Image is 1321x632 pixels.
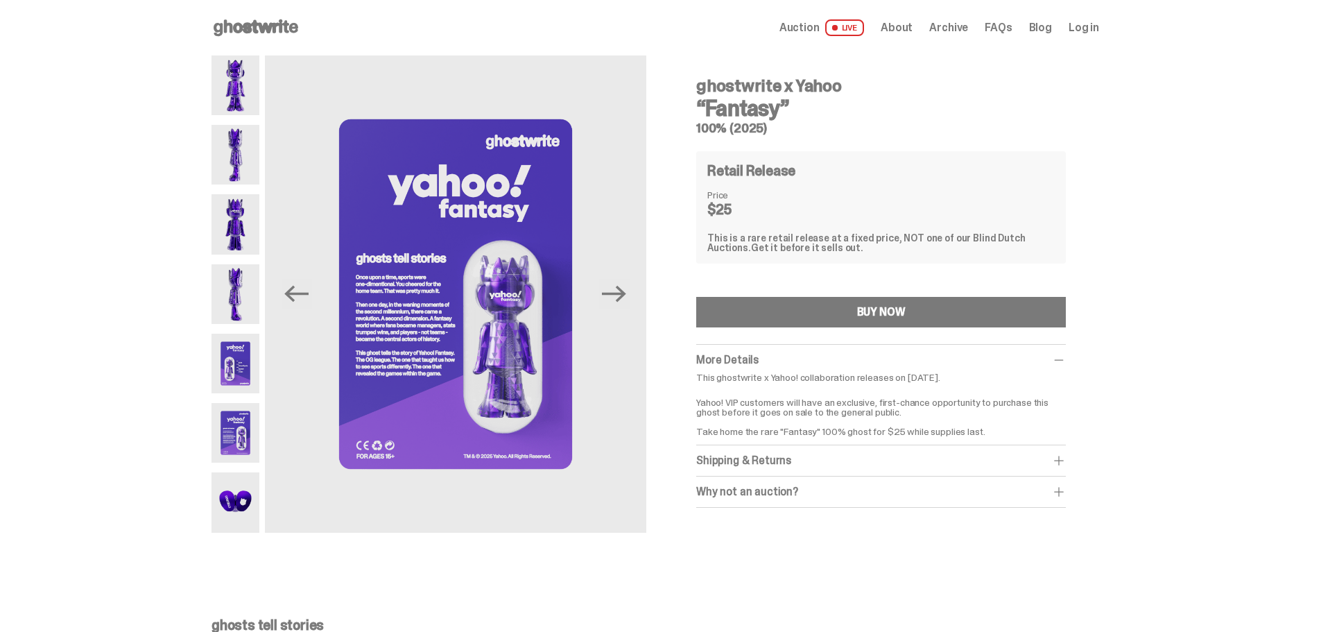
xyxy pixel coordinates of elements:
[779,22,820,33] span: Auction
[211,472,259,532] img: Yahoo-HG---7.png
[282,279,312,309] button: Previous
[696,78,1066,94] h4: ghostwrite x Yahoo
[929,22,968,33] a: Archive
[696,388,1066,436] p: Yahoo! VIP customers will have an exclusive, first-chance opportunity to purchase this ghost befo...
[696,122,1066,135] h5: 100% (2025)
[211,334,259,393] img: Yahoo-HG---5.png
[211,403,259,463] img: Yahoo-HG---6.png
[696,352,759,367] span: More Details
[1069,22,1099,33] a: Log in
[211,264,259,324] img: Yahoo-HG---4.png
[696,373,1066,382] p: This ghostwrite x Yahoo! collaboration releases on [DATE].
[825,19,865,36] span: LIVE
[985,22,1012,33] a: FAQs
[707,190,777,200] dt: Price
[751,241,863,254] span: Get it before it sells out.
[707,203,777,216] dd: $25
[1029,22,1052,33] a: Blog
[696,297,1066,327] button: BUY NOW
[211,618,1099,632] p: ghosts tell stories
[696,454,1066,468] div: Shipping & Returns
[779,19,864,36] a: Auction LIVE
[599,279,630,309] button: Next
[696,97,1066,119] h3: “Fantasy”
[211,194,259,254] img: Yahoo-HG---3.png
[707,164,795,178] h4: Retail Release
[211,125,259,185] img: Yahoo-HG---2.png
[211,55,259,115] img: Yahoo-HG---1.png
[696,485,1066,499] div: Why not an auction?
[265,55,646,533] img: Yahoo-HG---6.png
[881,22,913,33] a: About
[857,307,906,318] div: BUY NOW
[707,233,1055,253] div: This is a rare retail release at a fixed price, NOT one of our Blind Dutch Auctions.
